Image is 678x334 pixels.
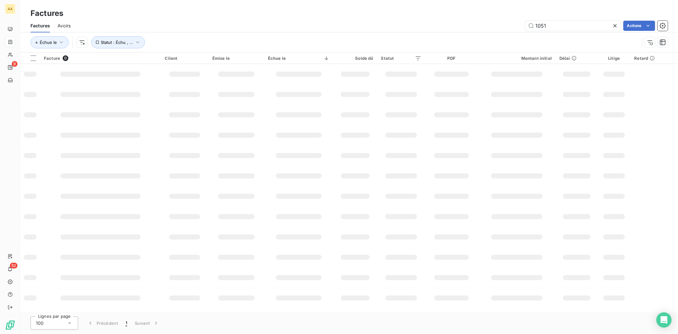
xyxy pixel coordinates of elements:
[40,40,57,45] span: Échue le
[31,23,50,29] span: Factures
[559,56,594,61] div: Délai
[12,61,17,67] span: 9
[122,317,131,330] button: 1
[63,55,68,61] span: 0
[58,23,71,29] span: Avoirs
[91,36,145,48] button: Statut : Échu , ...
[212,56,260,61] div: Émise le
[126,320,127,326] span: 1
[83,317,122,330] button: Précédent
[525,21,621,31] input: Rechercher
[36,320,44,326] span: 100
[337,56,373,61] div: Solde dû
[634,56,674,61] div: Retard
[165,56,204,61] div: Client
[31,8,63,19] h3: Factures
[482,56,552,61] div: Montant initial
[268,56,330,61] div: Échue le
[31,36,69,48] button: Échue le
[44,56,60,61] span: Facture
[656,312,672,328] div: Open Intercom Messenger
[5,320,15,330] img: Logo LeanPay
[101,40,133,45] span: Statut : Échu , ...
[131,317,163,330] button: Suivant
[10,263,17,268] span: 52
[429,56,474,61] div: PDF
[5,4,15,14] div: AA
[623,21,655,31] button: Actions
[601,56,627,61] div: Litige
[381,56,421,61] div: Statut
